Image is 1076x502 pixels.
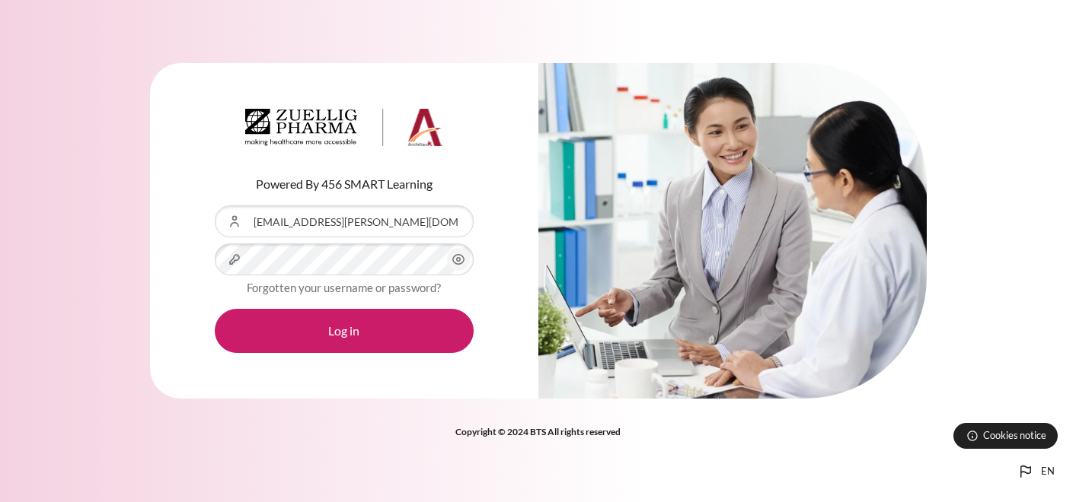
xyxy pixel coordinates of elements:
[455,426,621,437] strong: Copyright © 2024 BTS All rights reserved
[245,109,443,147] img: Architeck
[1041,464,1055,479] span: en
[215,175,474,193] p: Powered By 456 SMART Learning
[215,205,474,237] input: Username or Email Address
[245,109,443,153] a: Architeck
[215,309,474,353] button: Log in
[247,281,441,294] a: Forgotten your username or password?
[1011,456,1061,487] button: Languages
[953,423,1058,449] button: Cookies notice
[983,428,1046,443] span: Cookies notice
